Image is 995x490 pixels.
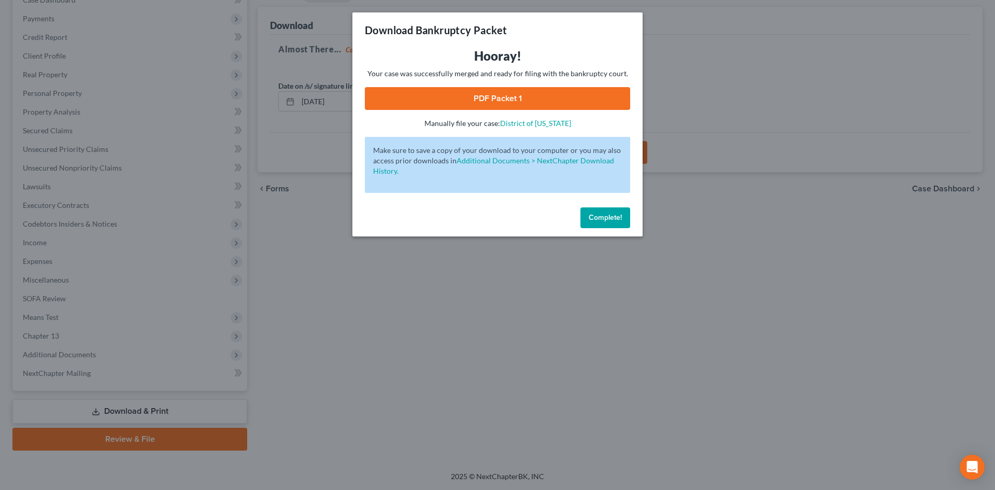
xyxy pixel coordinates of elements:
[580,207,630,228] button: Complete!
[365,118,630,129] p: Manually file your case:
[373,145,622,176] p: Make sure to save a copy of your download to your computer or you may also access prior downloads in
[500,119,571,128] a: District of [US_STATE]
[365,87,630,110] a: PDF Packet 1
[589,213,622,222] span: Complete!
[373,156,614,175] a: Additional Documents > NextChapter Download History.
[365,23,507,37] h3: Download Bankruptcy Packet
[365,68,630,79] p: Your case was successfully merged and ready for filing with the bankruptcy court.
[365,48,630,64] h3: Hooray!
[960,455,985,480] div: Open Intercom Messenger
